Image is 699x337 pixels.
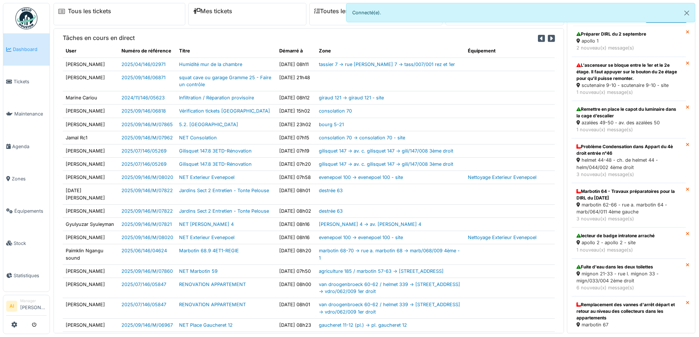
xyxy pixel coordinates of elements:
[576,143,681,157] div: Problème Condensation dans Appart du 4è droit entrée n°46
[3,227,50,259] a: Stock
[576,188,681,201] div: Marbotin 64 - Travaux préparatoires pour la DIRL du [DATE]
[121,175,173,180] a: 2025/09/146/M/08020
[179,221,234,227] a: NET [PERSON_NAME] 4
[319,282,460,294] a: van droogenbroeck 60-62 / helmet 339 -> [STREET_ADDRESS] -> vdro/062/009 1er droit
[179,108,270,114] a: Vérification tickets [GEOGRAPHIC_DATA]
[63,171,119,184] td: [PERSON_NAME]
[63,118,119,131] td: [PERSON_NAME]
[179,268,218,274] a: NET Marbotin 59
[63,278,119,298] td: [PERSON_NAME]
[14,240,47,247] span: Stock
[63,158,119,171] td: [PERSON_NAME]
[6,301,17,312] li: AI
[276,105,316,118] td: [DATE] 15h02
[572,26,686,56] a: Préparer DIRL du 2 septembre apollo 1 2 nouveau(x) message(s)
[572,183,686,228] a: Marbotin 64 - Travaux préparatoires pour la DIRL du [DATE] marbotin 62-66 - rue a. marbotin 64 - ...
[314,8,369,15] a: Toutes les tâches
[572,259,686,297] a: Fuite d'eau dans les deux toilettes mignon 21-33 - rue l. mignon 33 - mign/033/004 2ème droit 6 n...
[3,195,50,227] a: Équipements
[576,301,681,321] div: Remplacement des vannes d'arrêt départ et retour au niveau des collecteurs dans les appartements
[179,208,269,214] a: Jardins Sect 2 Entretien - Tonte Pelouse
[193,8,232,15] a: Mes tickets
[12,175,47,182] span: Zones
[319,175,403,180] a: evenepoel 100 -> evenepoel 100 - site
[276,58,316,71] td: [DATE] 08h11
[121,122,173,127] a: 2025/09/146/M/07865
[13,46,47,53] span: Dashboard
[319,161,453,167] a: gilisquet 147 -> av. c. gilisquet 147 -> gili/147/008 3ème droit
[276,158,316,171] td: [DATE] 07h20
[319,148,453,154] a: gilisquet 147 -> av. c. gilisquet 147 -> gili/147/008 3ème droit
[121,75,165,80] a: 2025/09/146/06871
[121,235,173,240] a: 2025/09/146/M/08020
[121,322,173,328] a: 2025/09/146/M/06967
[276,71,316,91] td: [DATE] 21h48
[319,208,343,214] a: destrée 63
[572,227,686,258] a: lecteur de badge intratone arraché apollo 2 - apollo 2 - site 1 nouveau(x) message(s)
[276,244,316,264] td: [DATE] 08h20
[63,58,119,71] td: [PERSON_NAME]
[20,298,47,304] div: Manager
[121,148,167,154] a: 2025/07/146/05269
[121,302,166,307] a: 2025/07/146/05847
[63,231,119,244] td: [PERSON_NAME]
[63,204,119,217] td: [PERSON_NAME]
[14,208,47,215] span: Équipements
[179,322,233,328] a: NET Place Gaucheret 12
[468,175,536,180] a: Nettoyage Exterieur Evenepoel
[63,71,119,91] td: [PERSON_NAME]
[576,31,681,37] div: Préparer DIRL du 2 septembre
[276,118,316,131] td: [DATE] 23h02
[63,105,119,118] td: [PERSON_NAME]
[316,44,465,58] th: Zone
[276,184,316,204] td: [DATE] 08h01
[346,3,696,22] div: Connecté(e).
[576,44,681,51] div: 2 nouveau(x) message(s)
[319,268,444,274] a: agriculture 185 / marbotin 57-63 -> [STREET_ADDRESS]
[276,91,316,105] td: [DATE] 08h12
[276,218,316,231] td: [DATE] 08h16
[276,171,316,184] td: [DATE] 07h58
[276,231,316,244] td: [DATE] 08h16
[319,108,352,114] a: consolation 70
[121,135,173,140] a: 2025/09/146/M/07962
[179,175,234,180] a: NET Exterieur Evenepoel
[121,161,167,167] a: 2025/07/146/05269
[14,272,47,279] span: Statistiques
[576,119,681,126] div: azalées 49-50 - av. des azalées 50
[276,278,316,298] td: [DATE] 08h00
[179,62,242,67] a: Humidité mur de la chambre
[276,298,316,318] td: [DATE] 08h01
[179,282,246,287] a: RENOVATION APPARTEMENT
[319,135,405,140] a: consolation 70 -> consolation 70 - site
[121,95,165,100] a: 2024/11/146/05623
[576,270,681,284] div: mignon 21-33 - rue l. mignon 33 - mign/033/004 2ème droit
[576,321,681,328] div: marbotin 67
[63,298,119,318] td: [PERSON_NAME]
[319,62,455,67] a: tassier 7 -> rue [PERSON_NAME] 7 -> tass/007/001 rez et 1er
[6,298,47,316] a: AI Manager[PERSON_NAME]
[121,108,166,114] a: 2025/09/146/06818
[121,221,172,227] a: 2025/09/146/M/07821
[121,268,173,274] a: 2025/09/146/M/07860
[576,239,681,246] div: apollo 2 - apollo 2 - site
[572,138,686,183] a: Problème Condensation dans Appart du 4è droit entrée n°46 helmet 44-48 - ch. de helmet 44 - helm/...
[576,62,681,82] div: L'ascenseur se bloque entre le 1er et le 2e étage. Il faut appuyer sur le bouton du 2e étage pour...
[576,157,681,171] div: helmet 44-48 - ch. de helmet 44 - helm/044/002 4ème droit
[68,8,111,15] a: Tous les tickets
[12,143,47,150] span: Agenda
[14,78,47,85] span: Tickets
[179,302,246,307] a: RENOVATION APPARTEMENT
[179,188,269,193] a: Jardins Sect 2 Entretien - Tonte Pelouse
[3,259,50,292] a: Statistiques
[63,218,119,231] td: Gyulyuzar Syuleyman
[276,318,316,331] td: [DATE] 08h23
[63,91,119,105] td: Marine Cariou
[276,264,316,278] td: [DATE] 07h50
[14,110,47,117] span: Maintenance
[15,7,37,29] img: Badge_color-CXgf-gQk.svg
[572,101,686,138] a: Remettre en place le capot du luminaire dans la cage d’escalier azalées 49-50 - av. des azalées 5...
[576,329,681,336] div: 1 nouveau(x) message(s)
[119,44,176,58] th: Numéro de référence
[468,235,536,240] a: Nettoyage Exterieur Evenepoel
